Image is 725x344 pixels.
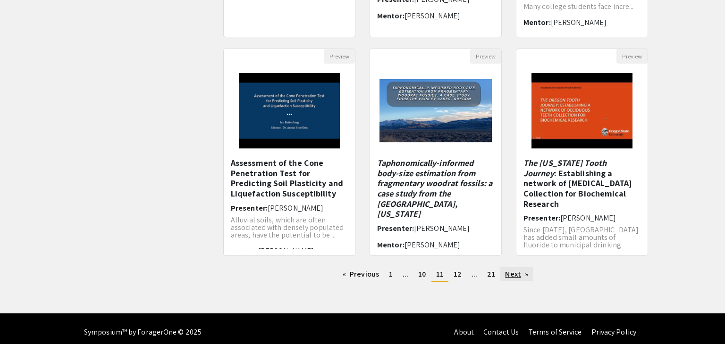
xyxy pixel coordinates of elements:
h6: Presenter: [523,213,641,222]
a: Previous page [338,267,384,281]
div: Open Presentation <p><em>The Oregon Tooth Journey</em>: Establishing a network of Deciduous Teeth... [516,49,648,256]
span: [PERSON_NAME] [551,17,607,27]
span: Mentor: [377,240,405,250]
ul: Pagination [223,267,648,282]
img: <p><em>The Oregon Tooth Journey</em>: Establishing a network of Deciduous Teeth Collection for Bi... [522,64,641,158]
button: Preview [324,49,355,64]
button: Preview [470,49,501,64]
div: Open Presentation <p class="ql-align-center"><strong><em>Taphonomically-informed body-size estima... [370,49,502,256]
em: Taphonomically-informed body-size estimation from fragmentary woodrat fossils: a case study from ... [377,157,492,219]
button: Preview [616,49,648,64]
h5: : Establishing a network of [MEDICAL_DATA] Collection for Biochemical Research [523,158,641,209]
p: Many college students face incre... [523,3,641,10]
div: Open Presentation <p>Assessment of the Cone Penetration Test for Predicting&nbsp;Soil Plasticity ... [223,49,355,256]
span: [PERSON_NAME] [258,246,314,256]
span: Mentor: [523,17,551,27]
span: Mentor: [231,246,258,256]
h5: Assessment of the Cone Penetration Test for Predicting Soil Plasticity and Liquefaction Susceptib... [231,158,348,198]
span: [PERSON_NAME] [405,240,460,250]
span: 1 [389,269,393,279]
em: The [US_STATE] Tooth Journey [523,157,607,179]
span: [PERSON_NAME] [268,203,323,213]
span: ... [403,269,408,279]
span: [PERSON_NAME] [414,223,470,233]
a: Contact Us [483,327,519,337]
span: 21 [487,269,495,279]
iframe: Chat [7,302,40,337]
img: <p>Assessment of the Cone Penetration Test for Predicting&nbsp;Soil Plasticity and Liquefaction S... [229,64,349,158]
img: <p class="ql-align-center"><strong><em>Taphonomically-informed body-size estimation from fragment... [370,70,501,152]
h6: Presenter: [377,224,494,233]
span: 10 [418,269,426,279]
span: 12 [454,269,462,279]
a: Next page [500,267,533,281]
a: Privacy Policy [591,327,636,337]
span: 11 [436,269,444,279]
span: Mentor: [377,11,405,21]
span: Alluvial soils, which are often associated with densely populated areas, have the potential to be... [231,215,344,240]
a: About [454,327,474,337]
p: Since [DATE], [GEOGRAPHIC_DATA] has added small amounts of fluoride to municipal drinking water t... [523,226,641,264]
span: [PERSON_NAME] [405,11,460,21]
span: [PERSON_NAME] [560,213,616,223]
a: Terms of Service [528,327,582,337]
h6: Presenter: [231,204,348,213]
span: ... [472,269,477,279]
